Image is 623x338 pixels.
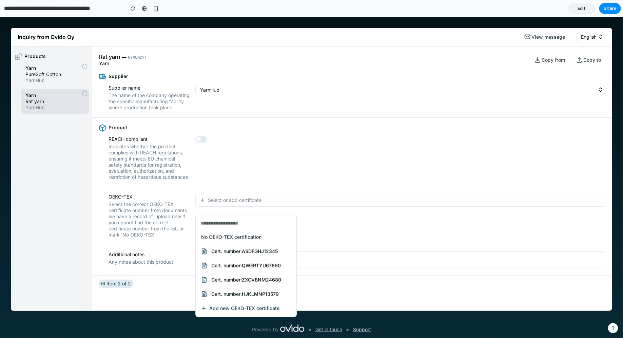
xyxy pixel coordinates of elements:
[211,260,281,266] span: Cert. number: ZXCVBNM24680
[599,3,621,14] button: Share
[568,3,595,14] a: Edit
[201,217,261,223] span: No OEKO-TEX certification
[604,5,617,12] span: Share
[578,5,586,12] span: Edit
[211,274,279,280] span: Cert. number: HJKLMNP13579
[211,246,281,252] span: Cert. number: QWERTYU67890
[211,231,278,238] span: Cert. number: ASDFGHJ12345
[209,288,279,295] span: Add new OEKO-TEX certificate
